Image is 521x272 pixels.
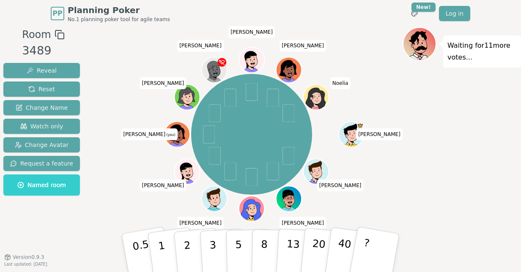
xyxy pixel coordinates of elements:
span: Click to change your name [140,77,186,89]
span: Click to change your name [356,128,403,140]
span: Click to change your name [280,40,326,52]
button: Named room [3,174,80,196]
p: Waiting for 11 more votes... [447,40,517,63]
span: Change Name [16,103,68,112]
span: Click to change your name [177,40,224,52]
span: Click to change your name [140,180,186,191]
div: 3489 [22,42,64,60]
span: Click to change your name [177,217,224,229]
a: PPPlanning PokerNo.1 planning poker tool for agile teams [51,4,170,23]
button: Request a feature [3,156,80,171]
button: New! [407,6,422,21]
span: Watch only [20,122,63,131]
span: No.1 planning poker tool for agile teams [68,16,170,23]
span: Room [22,27,51,42]
span: Last updated: [DATE] [4,262,47,267]
span: Change Avatar [15,141,69,149]
button: Change Name [3,100,80,115]
span: PP [52,8,62,19]
button: Reset [3,82,80,97]
span: Click to change your name [228,26,275,38]
span: Click to change your name [330,77,351,89]
button: Click to change your avatar [165,122,189,147]
div: New! [411,3,436,12]
button: Reveal [3,63,80,78]
span: Click to change your name [280,217,326,229]
button: Version0.9.3 [4,254,44,261]
span: Click to change your name [317,180,364,191]
span: Reset [28,85,55,93]
a: Log in [439,6,470,21]
span: Request a feature [10,159,73,168]
span: Planning Poker [68,4,170,16]
span: Named room [17,181,66,189]
span: Reveal [27,66,57,75]
button: Watch only [3,119,80,134]
span: (you) [165,133,175,137]
span: Version 0.9.3 [13,254,44,261]
span: Lukas is the host [357,122,363,129]
button: Change Avatar [3,137,80,152]
span: Click to change your name [121,128,177,140]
